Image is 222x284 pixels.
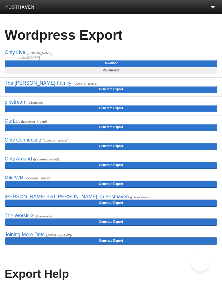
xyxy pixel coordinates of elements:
[5,50,25,55] a: Only Live
[5,237,217,245] a: Generate Export
[33,158,59,161] small: ([DOMAIN_NAME])
[43,139,68,142] small: ([DOMAIN_NAME])
[5,105,217,112] a: Generate Export
[5,5,35,10] img: Posthaven-bar
[5,67,217,74] a: Regenerate
[46,233,72,237] small: ([DOMAIN_NAME])
[191,253,210,272] iframe: Help Scout Beacon - Open
[28,56,40,60] span: [DATE]
[5,137,41,142] a: Only Connecting
[27,51,52,55] small: ([DOMAIN_NAME])
[5,143,217,150] a: Generate Export
[24,177,50,180] small: ([DOMAIN_NAME])
[5,181,217,188] a: Generate Export
[5,175,23,180] a: MikeWB
[73,82,98,85] small: ([DOMAIN_NAME])
[5,156,32,161] a: Only Around
[5,118,20,124] a: OurLot
[5,28,217,43] h1: Wordpress Export
[5,219,217,226] a: Generate Export
[5,80,71,86] a: The [PERSON_NAME] Family
[5,99,26,105] a: plbstream
[28,101,43,104] small: (plbstream)
[5,124,217,131] a: Generate Export
[5,56,40,60] span: last generated
[5,232,45,237] a: Joining More Dots
[21,120,47,123] small: ([DOMAIN_NAME])
[5,268,217,281] h2: Export Help
[5,194,129,199] a: [PERSON_NAME] and [PERSON_NAME] on Posthaven
[36,214,54,218] small: (theworsicks)
[130,196,150,199] small: (juliaanddavid)
[5,86,217,93] a: Generate Export
[5,60,217,67] a: Download
[5,200,217,207] a: Generate Export
[5,162,217,169] a: Generate Export
[5,213,35,218] a: The Worsicks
